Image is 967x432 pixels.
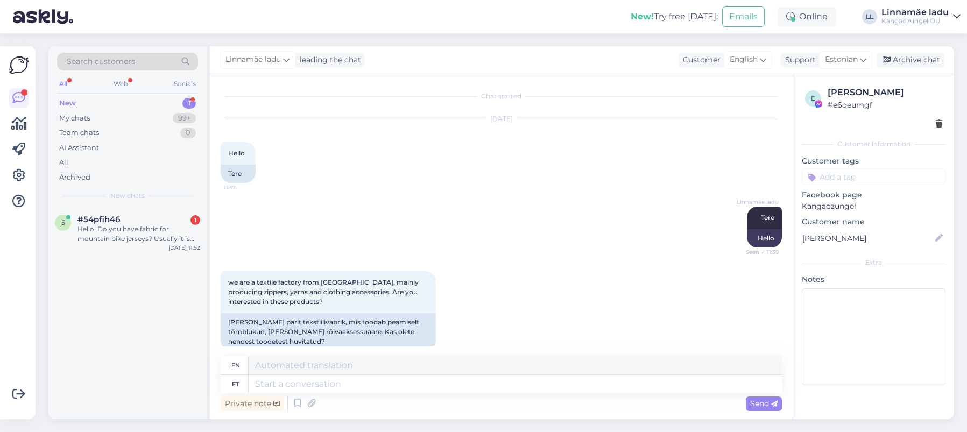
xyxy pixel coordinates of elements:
[778,7,836,26] div: Online
[802,139,945,149] div: Customer information
[750,399,778,408] span: Send
[802,232,933,244] input: Add name
[828,86,942,99] div: [PERSON_NAME]
[57,77,69,91] div: All
[59,113,90,124] div: My chats
[180,128,196,138] div: 0
[173,113,196,124] div: 99+
[228,149,245,157] span: Hello
[59,128,99,138] div: Team chats
[59,143,99,153] div: AI Assistant
[737,198,779,206] span: Linnamäe ladu
[295,54,361,66] div: leading the chat
[881,17,949,25] div: Kangadzungel OÜ
[67,56,135,67] span: Search customers
[828,99,942,111] div: # e6qeumgf
[224,183,264,192] span: 11:37
[881,8,961,25] a: Linnamäe laduKangadzungel OÜ
[59,172,90,183] div: Archived
[881,8,949,17] div: Linnamäe ladu
[825,54,858,66] span: Estonian
[802,258,945,267] div: Extra
[111,77,130,91] div: Web
[802,169,945,185] input: Add a tag
[802,155,945,167] p: Customer tags
[631,10,718,23] div: Try free [DATE]:
[802,201,945,212] p: Kangadzungel
[631,11,654,22] b: New!
[59,157,68,168] div: All
[221,396,284,411] div: Private note
[221,91,782,101] div: Chat started
[77,215,120,224] span: #54pfih46
[59,98,76,109] div: New
[802,274,945,285] p: Notes
[802,189,945,201] p: Facebook page
[231,356,240,374] div: en
[221,313,436,351] div: [PERSON_NAME] pärit tekstiilivabrik, mis toodab peamiselt tõmblukud, [PERSON_NAME] rõivaaksessuaa...
[225,54,281,66] span: Linnamäe ladu
[679,54,721,66] div: Customer
[221,165,256,183] div: Tere
[77,224,200,244] div: Hello! Do you have fabric for mountain bike jerseys? Usually it is 100% polyester, sometimes with...
[190,215,200,225] div: 1
[747,229,782,247] div: Hello
[802,216,945,228] p: Customer name
[172,77,198,91] div: Socials
[761,214,774,222] span: Tere
[221,114,782,124] div: [DATE]
[110,191,145,201] span: New chats
[781,54,816,66] div: Support
[862,9,877,24] div: LL
[168,244,200,252] div: [DATE] 11:52
[877,53,944,67] div: Archive chat
[811,94,815,102] span: e
[722,6,765,27] button: Emails
[738,248,779,256] span: Seen ✓ 11:39
[182,98,196,109] div: 1
[228,278,420,306] span: we are a textile factory from [GEOGRAPHIC_DATA], mainly producing zippers, yarns and clothing acc...
[730,54,758,66] span: English
[9,55,29,75] img: Askly Logo
[61,218,65,226] span: 5
[232,375,239,393] div: et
